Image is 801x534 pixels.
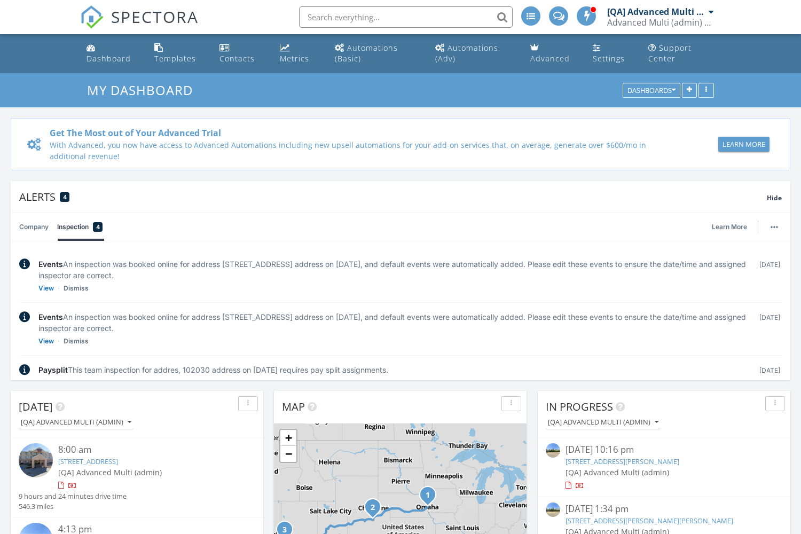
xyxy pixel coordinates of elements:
[758,311,782,347] div: [DATE]
[19,364,30,375] img: info-2c025b9f2229fc06645a.svg
[648,43,692,64] div: Support Center
[566,457,679,466] a: [STREET_ADDRESS][PERSON_NAME]
[38,378,54,388] a: View
[280,430,296,446] a: Zoom in
[150,38,207,69] a: Templates
[280,446,296,462] a: Zoom out
[64,283,89,294] a: Dismiss
[38,258,749,281] div: An inspection was booked online for address [STREET_ADDRESS] address on [DATE], and default event...
[38,312,63,321] span: Events
[526,38,580,69] a: Advanced
[566,443,763,457] div: [DATE] 10:16 pm
[299,6,513,28] input: Search everything...
[607,17,714,28] div: Advanced Multi (admin) Company
[712,222,753,232] a: Learn More
[64,336,89,347] a: Dismiss
[38,283,54,294] a: View
[373,507,379,513] div: 1005 S Gaylord St, Denver, CO 80209
[111,5,199,28] span: SPECTORA
[280,53,309,64] div: Metrics
[38,336,54,347] a: View
[219,53,255,64] div: Contacts
[38,365,68,374] span: Paysplit
[627,87,676,95] div: Dashboards
[276,38,322,69] a: Metrics
[50,127,653,139] div: Get The Most out of Your Advanced Trial
[58,443,235,457] div: 8:00 am
[96,222,100,232] span: 4
[21,419,131,426] div: [QA] Advanced Multi (admin)
[546,415,661,430] button: [QA] Advanced Multi (admin)
[588,38,635,69] a: Settings
[723,139,765,150] div: Learn More
[282,527,287,534] i: 3
[80,5,104,29] img: The Best Home Inspection Software - Spectora
[38,311,749,334] div: An inspection was booked online for address [STREET_ADDRESS] address on [DATE], and default event...
[64,378,89,388] a: Dismiss
[546,502,560,517] img: streetview
[546,443,782,491] a: [DATE] 10:16 pm [STREET_ADDRESS][PERSON_NAME] [QA] Advanced Multi (admin)
[19,443,53,477] img: streetview
[57,213,103,241] a: Inspection
[607,6,706,17] div: [QA] Advanced Multi (admin)
[19,213,49,241] a: Company
[428,494,434,501] div: 520 30th Ave, Council Bluffs, IA 51501
[335,43,398,64] div: Automations (Basic)
[82,38,142,69] a: Dashboard
[19,501,127,512] div: 546.3 miles
[371,504,375,512] i: 2
[154,53,196,64] div: Templates
[767,193,782,202] span: Hide
[758,364,782,388] div: [DATE]
[58,457,118,466] a: [STREET_ADDRESS]
[771,226,778,228] img: ellipsis-632cfdd7c38ec3a7d453.svg
[758,258,782,294] div: [DATE]
[593,53,625,64] div: Settings
[58,467,162,477] span: [QA] Advanced Multi (admin)
[546,399,613,414] span: In Progress
[718,137,769,152] button: Learn More
[19,258,30,270] img: info-2c025b9f2229fc06645a.svg
[38,364,749,375] div: This team inspection for addres, 102030 address on [DATE] requires pay split assignments.
[50,139,653,162] div: With Advanced, you now have access to Advanced Automations including new upsell automations for y...
[644,38,719,69] a: Support Center
[19,311,30,323] img: info-2c025b9f2229fc06645a.svg
[566,502,763,516] div: [DATE] 1:34 pm
[38,260,63,269] span: Events
[282,399,305,414] span: Map
[623,83,680,98] button: Dashboards
[19,415,133,430] button: [QA] Advanced Multi (admin)
[548,419,658,426] div: [QA] Advanced Multi (admin)
[566,467,669,477] span: [QA] Advanced Multi (admin)
[546,443,560,458] img: streetview
[331,38,422,69] a: Automations (Basic)
[87,53,131,64] div: Dashboard
[63,193,67,201] span: 4
[530,53,570,64] div: Advanced
[19,491,127,501] div: 9 hours and 24 minutes drive time
[215,38,267,69] a: Contacts
[19,190,767,204] div: Alerts
[19,399,53,414] span: [DATE]
[426,492,430,499] i: 1
[19,443,255,512] a: 8:00 am [STREET_ADDRESS] [QA] Advanced Multi (admin) 9 hours and 24 minutes drive time 546.3 miles
[80,14,199,37] a: SPECTORA
[431,38,517,69] a: Automations (Advanced)
[566,516,733,525] a: [STREET_ADDRESS][PERSON_NAME][PERSON_NAME]
[87,81,202,99] a: My Dashboard
[435,43,498,64] div: Automations (Adv)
